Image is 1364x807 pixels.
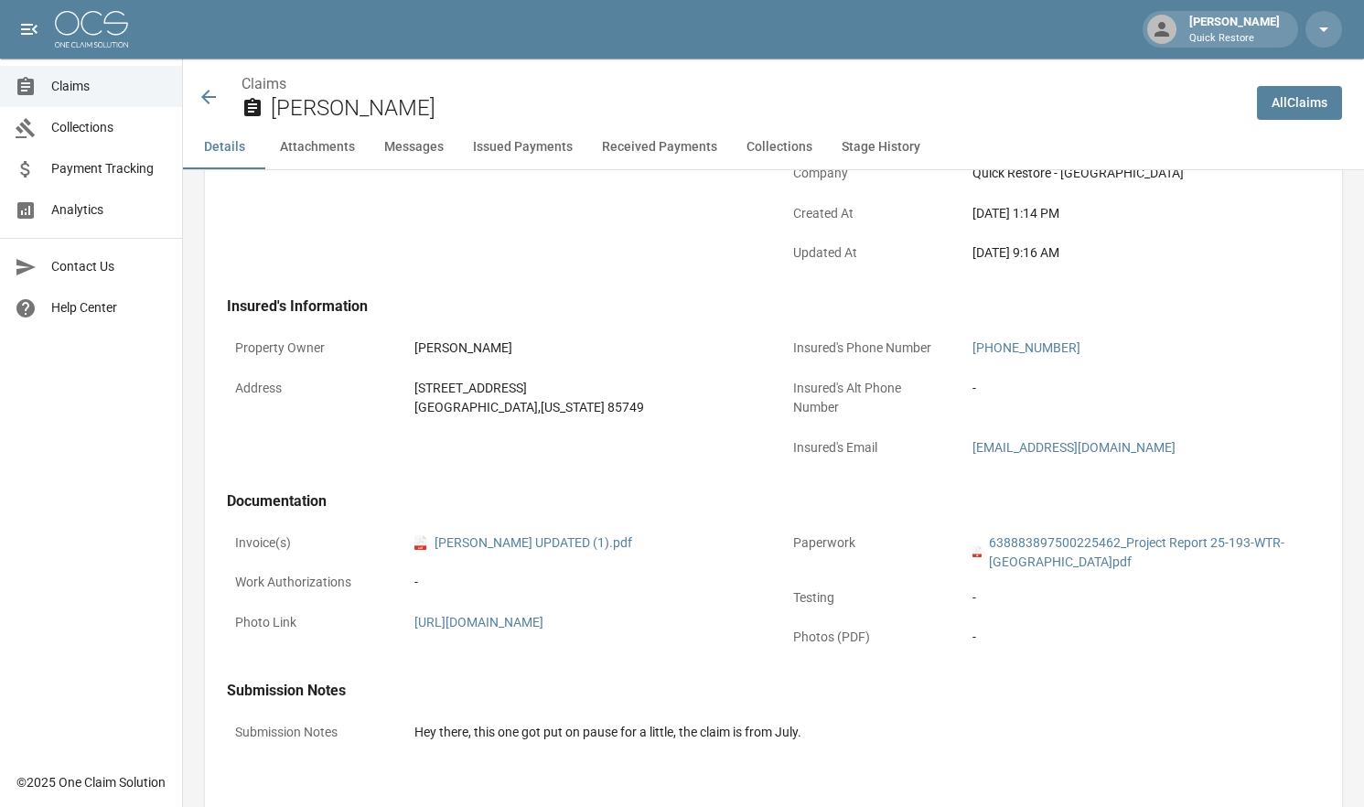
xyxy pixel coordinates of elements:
[51,118,167,137] span: Collections
[227,682,1320,700] h4: Submission Notes
[414,398,755,417] div: [GEOGRAPHIC_DATA] , [US_STATE] 85749
[227,565,392,600] p: Work Authorizations
[242,75,286,92] a: Claims
[972,588,1313,608] div: -
[1257,86,1342,120] a: AllClaims
[51,159,167,178] span: Payment Tracking
[785,619,950,655] p: Photos (PDF)
[414,615,543,629] a: [URL][DOMAIN_NAME]
[785,580,950,616] p: Testing
[51,298,167,317] span: Help Center
[227,371,392,406] p: Address
[414,533,632,553] a: pdf[PERSON_NAME] UPDATED (1).pdf
[785,235,950,271] p: Updated At
[972,533,1313,572] a: pdf638883897500225462_Project Report 25-193-WTR-[GEOGRAPHIC_DATA]pdf
[271,95,1242,122] h2: [PERSON_NAME]
[414,573,755,592] div: -
[51,200,167,220] span: Analytics
[55,11,128,48] img: ocs-logo-white-transparent.png
[1189,31,1280,47] p: Quick Restore
[11,11,48,48] button: open drawer
[227,605,392,640] p: Photo Link
[458,125,587,169] button: Issued Payments
[227,330,392,366] p: Property Owner
[972,204,1313,223] div: [DATE] 1:14 PM
[785,196,950,231] p: Created At
[972,379,1313,398] div: -
[587,125,732,169] button: Received Payments
[183,125,265,169] button: Details
[414,723,1312,742] div: Hey there, this one got put on pause for a little, the claim is from July.
[732,125,827,169] button: Collections
[16,773,166,791] div: © 2025 One Claim Solution
[414,379,755,398] div: [STREET_ADDRESS]
[183,125,1364,169] div: anchor tabs
[785,371,950,425] p: Insured's Alt Phone Number
[972,440,1176,455] a: [EMAIL_ADDRESS][DOMAIN_NAME]
[414,339,755,358] div: [PERSON_NAME]
[1182,13,1287,46] div: [PERSON_NAME]
[827,125,935,169] button: Stage History
[972,340,1080,355] a: [PHONE_NUMBER]
[785,430,950,466] p: Insured's Email
[51,77,167,96] span: Claims
[785,156,950,191] p: Company
[227,715,392,750] p: Submission Notes
[227,297,1320,316] h4: Insured's Information
[785,525,950,561] p: Paperwork
[785,330,950,366] p: Insured's Phone Number
[265,125,370,169] button: Attachments
[227,525,392,561] p: Invoice(s)
[972,628,1313,647] div: -
[242,73,1242,95] nav: breadcrumb
[51,257,167,276] span: Contact Us
[370,125,458,169] button: Messages
[972,243,1313,263] div: [DATE] 9:16 AM
[972,164,1313,183] div: Quick Restore - [GEOGRAPHIC_DATA]
[227,492,1320,511] h4: Documentation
